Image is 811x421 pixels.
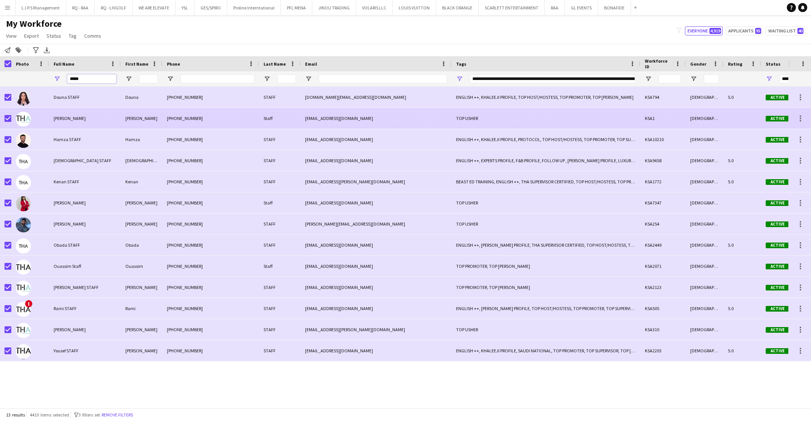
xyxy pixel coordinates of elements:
a: Export [21,31,42,41]
div: [DEMOGRAPHIC_DATA] [686,235,723,255]
span: Active [766,221,789,227]
div: KSA2123 [640,277,686,298]
div: ENGLISH ++, [PERSON_NAME] PROFILE, TOP HOST/HOSTESS, TOP PROMOTER, TOP SUPERVISOR, TOP [PERSON_NAME] [452,298,640,319]
div: Hamza [121,129,162,150]
span: Active [766,137,789,143]
div: [DEMOGRAPHIC_DATA] [686,340,723,361]
div: [PHONE_NUMBER] [162,340,259,361]
span: Active [766,264,789,269]
div: 5.0 [723,171,761,192]
button: Open Filter Menu [125,75,132,82]
div: TOP USHER [452,192,640,213]
div: [PHONE_NUMBER] [162,298,259,319]
div: [PHONE_NUMBER] [162,277,259,298]
img: Hamza STAFF [16,133,31,148]
input: Gender Filter Input [704,74,719,83]
div: [PERSON_NAME] [121,214,162,234]
div: KSA9658 [640,150,686,171]
input: Workforce ID Filter Input [658,74,681,83]
span: Tag [69,32,77,39]
div: STAFF [259,214,301,234]
span: [PERSON_NAME] [54,221,86,227]
div: ENGLISH ++, KHALEEJI PROFILE, TOP HOST/HOSTESS, TOP PROMOTER, TOP [PERSON_NAME] [452,87,640,108]
span: Active [766,327,789,333]
app-action-btn: Add to tag [14,46,23,55]
div: [PHONE_NUMBER] [162,214,259,234]
div: STAFF [259,298,301,319]
span: Yousef STAFF [54,348,79,353]
button: SCARLETT ENTERTAINMENT [479,0,545,15]
span: Rami STAFF [54,306,77,311]
div: 5.0 [723,150,761,171]
span: Active [766,348,789,354]
div: Staff [259,256,301,277]
div: 5.0 [723,235,761,255]
button: VOLARIS LLC [356,0,393,15]
button: YSL [176,0,194,15]
div: [PERSON_NAME] [121,277,162,298]
div: [PHONE_NUMBER] [162,150,259,171]
span: Phone [167,61,180,67]
span: [PERSON_NAME] [54,327,86,332]
span: Comms [84,32,101,39]
img: Obada STAFF [16,238,31,254]
div: [DEMOGRAPHIC_DATA] [686,319,723,340]
div: [DOMAIN_NAME][EMAIL_ADDRESS][DOMAIN_NAME] [301,87,452,108]
button: PFL MENA [281,0,312,15]
span: Photo [16,61,29,67]
div: [PHONE_NUMBER] [162,319,259,340]
span: 4410 items selected [30,412,69,418]
div: [DEMOGRAPHIC_DATA] [686,214,723,234]
input: Phone Filter Input [180,74,254,83]
button: Remove filters [100,411,134,419]
div: TOP PROMOTER, TOP [PERSON_NAME] [452,256,640,277]
div: [EMAIL_ADDRESS][DOMAIN_NAME] [301,277,452,298]
button: Waiting list40 [766,26,805,35]
div: [DEMOGRAPHIC_DATA] [686,87,723,108]
div: KSA254 [640,214,686,234]
app-action-btn: Notify workforce [3,46,12,55]
a: View [3,31,20,41]
div: STAFF [259,87,301,108]
div: STAFF [259,129,301,150]
div: KSA794 [640,87,686,108]
div: 5.0 [723,298,761,319]
span: Douna STAFF [54,94,80,100]
div: TOP USHER [452,108,640,129]
div: TOP PROMOTER, TOP [PERSON_NAME] [452,277,640,298]
div: STAFF [259,340,301,361]
div: STAFF [259,235,301,255]
div: TOP USHER [452,214,640,234]
span: Active [766,306,789,312]
div: [PHONE_NUMBER] [162,256,259,277]
button: GL EVENTS [565,0,598,15]
button: BONAFIDE [598,0,631,15]
div: [PERSON_NAME] [121,108,162,129]
div: [DEMOGRAPHIC_DATA] [686,108,723,129]
img: Racquel STAFF [16,281,31,296]
button: RQ - LIVGOLF [95,0,133,15]
a: Status [43,31,64,41]
span: Status [766,61,780,67]
img: Douna STAFF [16,91,31,106]
span: [PERSON_NAME] [54,115,86,121]
div: [PHONE_NUMBER] [162,235,259,255]
input: First Name Filter Input [139,74,158,83]
div: [EMAIL_ADDRESS][PERSON_NAME][DOMAIN_NAME] [301,319,452,340]
button: Open Filter Menu [766,75,772,82]
app-action-btn: Advanced filters [31,46,40,55]
div: [PERSON_NAME] [121,319,162,340]
div: [EMAIL_ADDRESS][DOMAIN_NAME] [301,235,452,255]
span: Email [305,61,317,67]
button: RAA [545,0,565,15]
button: Open Filter Menu [264,75,270,82]
div: KSA1772 [640,171,686,192]
span: [PERSON_NAME] STAFF [54,284,99,290]
span: [DEMOGRAPHIC_DATA] STAFF [54,158,111,163]
span: 95 [755,28,761,34]
button: Applicants95 [726,26,763,35]
span: [PERSON_NAME] [54,200,86,206]
div: [PHONE_NUMBER] [162,171,259,192]
span: My Workforce [6,18,62,29]
div: KSA310 [640,319,686,340]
